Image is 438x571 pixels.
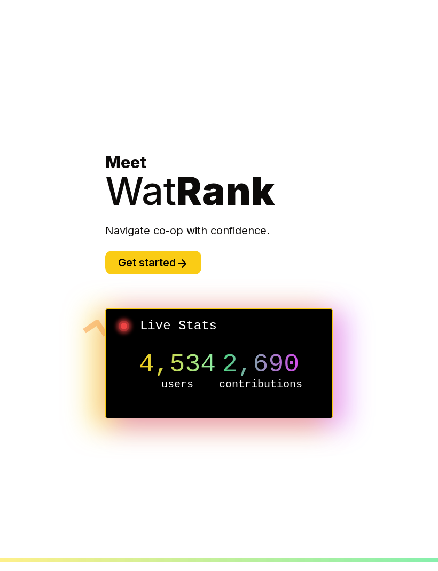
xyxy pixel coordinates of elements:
span: Rank [176,168,275,214]
p: contributions [219,377,302,392]
span: Wat [105,168,176,214]
p: 2,690 [219,352,302,377]
button: Get started [105,251,201,274]
p: Navigate co-op with confidence. [105,223,333,238]
h1: Meet [105,153,333,210]
p: users [136,377,219,392]
h2: Live Stats [114,318,324,335]
p: 4,534 [136,352,219,377]
a: Get started [105,258,201,268]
